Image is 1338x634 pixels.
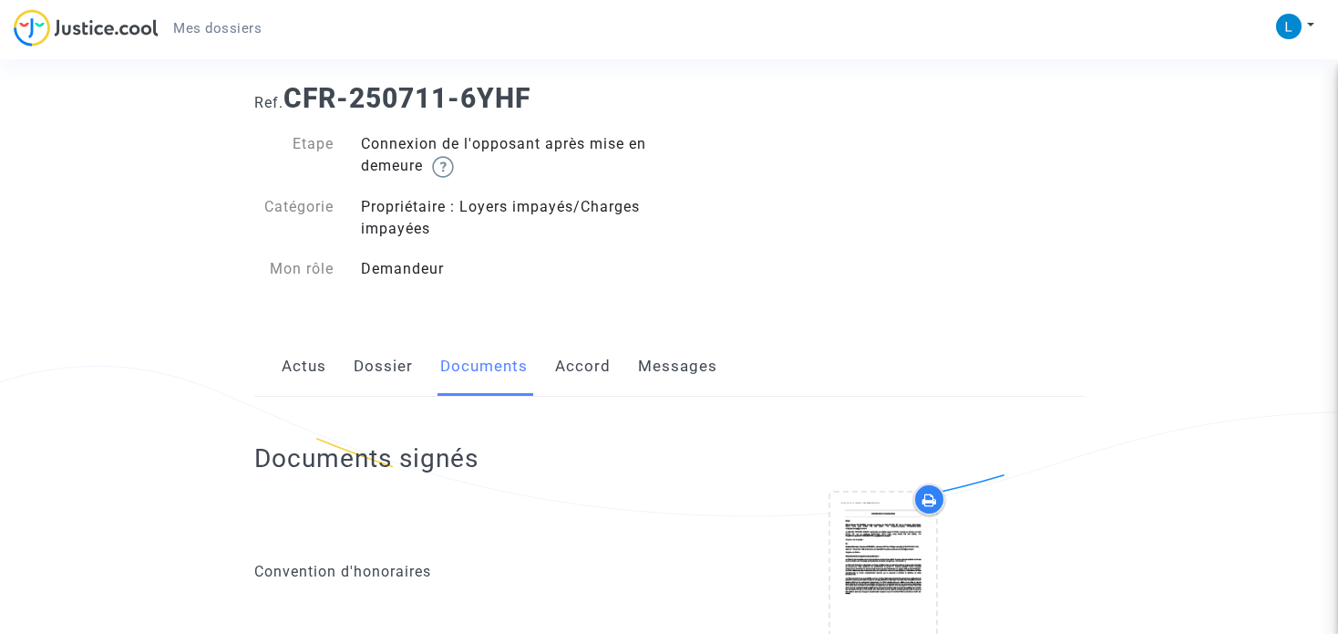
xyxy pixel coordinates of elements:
[347,133,669,178] div: Connexion de l'opposant après mise en demeure
[282,337,326,397] a: Actus
[432,156,454,178] img: help.svg
[254,561,656,583] div: Convention d'honoraires
[283,82,530,114] b: CFR-250711-6YHF
[254,94,283,111] span: Ref.
[1276,14,1302,39] img: ACg8ocI_iRKoj9hz1v5FZhIAkiOz3cVAuqHjyZ2w5YHOvx9bXOxRBQ=s96-c
[173,20,262,36] span: Mes dossiers
[14,9,159,47] img: jc-logo.svg
[159,15,276,42] a: Mes dossiers
[241,258,348,280] div: Mon rôle
[638,337,717,397] a: Messages
[254,442,479,474] h2: Documents signés
[241,196,348,240] div: Catégorie
[354,337,413,397] a: Dossier
[347,258,669,280] div: Demandeur
[440,337,528,397] a: Documents
[241,133,348,178] div: Etape
[347,196,669,240] div: Propriétaire : Loyers impayés/Charges impayées
[555,337,611,397] a: Accord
